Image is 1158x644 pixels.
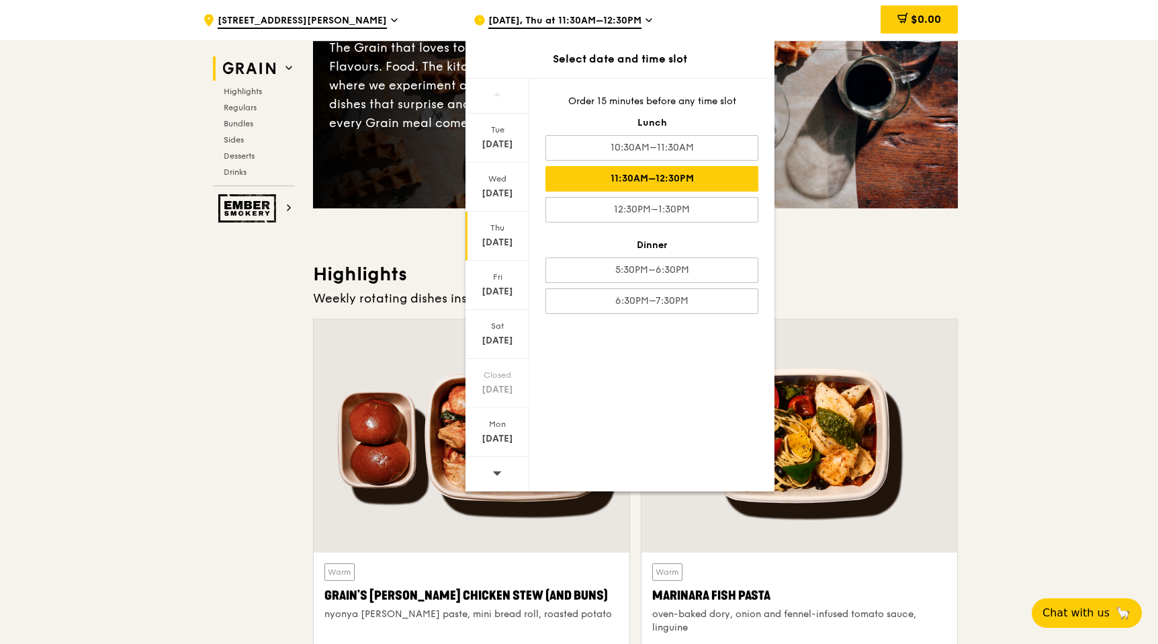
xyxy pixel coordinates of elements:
[1032,598,1142,628] button: Chat with us🦙
[652,586,946,605] div: Marinara Fish Pasta
[545,257,758,283] div: 5:30PM–6:30PM
[467,236,527,249] div: [DATE]
[1042,605,1110,621] span: Chat with us
[467,285,527,298] div: [DATE]
[224,119,253,128] span: Bundles
[467,138,527,151] div: [DATE]
[224,103,257,112] span: Regulars
[467,173,527,184] div: Wed
[652,608,946,635] div: oven-baked dory, onion and fennel-infused tomato sauce, linguine
[545,116,758,130] div: Lunch
[224,167,247,177] span: Drinks
[467,223,527,233] div: Thu
[224,151,255,161] span: Desserts
[467,321,527,331] div: Sat
[324,586,619,605] div: Grain's [PERSON_NAME] Chicken Stew (and buns)
[545,166,758,192] div: 11:30AM–12:30PM
[218,14,387,29] span: [STREET_ADDRESS][PERSON_NAME]
[467,432,527,446] div: [DATE]
[545,135,758,161] div: 10:30AM–11:30AM
[911,13,941,26] span: $0.00
[545,95,758,108] div: Order 15 minutes before any time slot
[467,419,527,430] div: Mon
[224,87,262,96] span: Highlights
[218,194,280,223] img: Ember Smokery web logo
[324,563,355,581] div: Warm
[1115,605,1131,621] span: 🦙
[652,563,682,581] div: Warm
[465,51,774,67] div: Select date and time slot
[467,383,527,397] div: [DATE]
[545,239,758,252] div: Dinner
[324,608,619,621] div: nyonya [PERSON_NAME] paste, mini bread roll, roasted potato
[224,135,244,145] span: Sides
[467,334,527,348] div: [DATE]
[329,38,635,132] div: The Grain that loves to play. With ingredients. Flavours. Food. The kitchen is our happy place, w...
[545,288,758,314] div: 6:30PM–7:30PM
[467,187,527,200] div: [DATE]
[467,272,527,282] div: Fri
[488,14,641,29] span: [DATE], Thu at 11:30AM–12:30PM
[218,56,280,81] img: Grain web logo
[467,370,527,380] div: Closed
[313,289,958,308] div: Weekly rotating dishes inspired by flavours from around the world.
[313,262,958,286] h3: Highlights
[467,124,527,135] div: Tue
[545,197,758,223] div: 12:30PM–1:30PM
